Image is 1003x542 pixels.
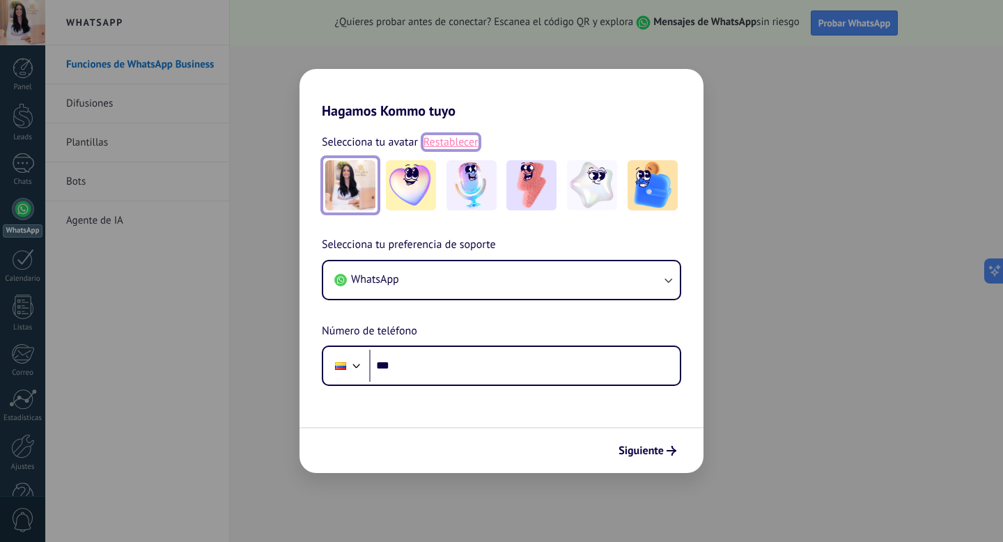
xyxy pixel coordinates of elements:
span: Selecciona tu preferencia de soporte [322,236,496,254]
span: Número de teléfono [322,323,417,341]
img: -3.jpeg [506,160,557,210]
a: Restablecer [423,135,479,149]
button: Siguiente [612,439,683,463]
img: -1.jpeg [386,160,436,210]
div: Colombia: + 57 [327,351,354,380]
h2: Hagamos Kommo tuyo [300,69,703,119]
span: Siguiente [619,446,664,456]
img: -4.jpeg [567,160,617,210]
span: WhatsApp [351,272,399,286]
button: WhatsApp [323,261,680,299]
span: Selecciona tu avatar [322,133,418,151]
img: -2.jpeg [446,160,497,210]
img: -5.jpeg [628,160,678,210]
